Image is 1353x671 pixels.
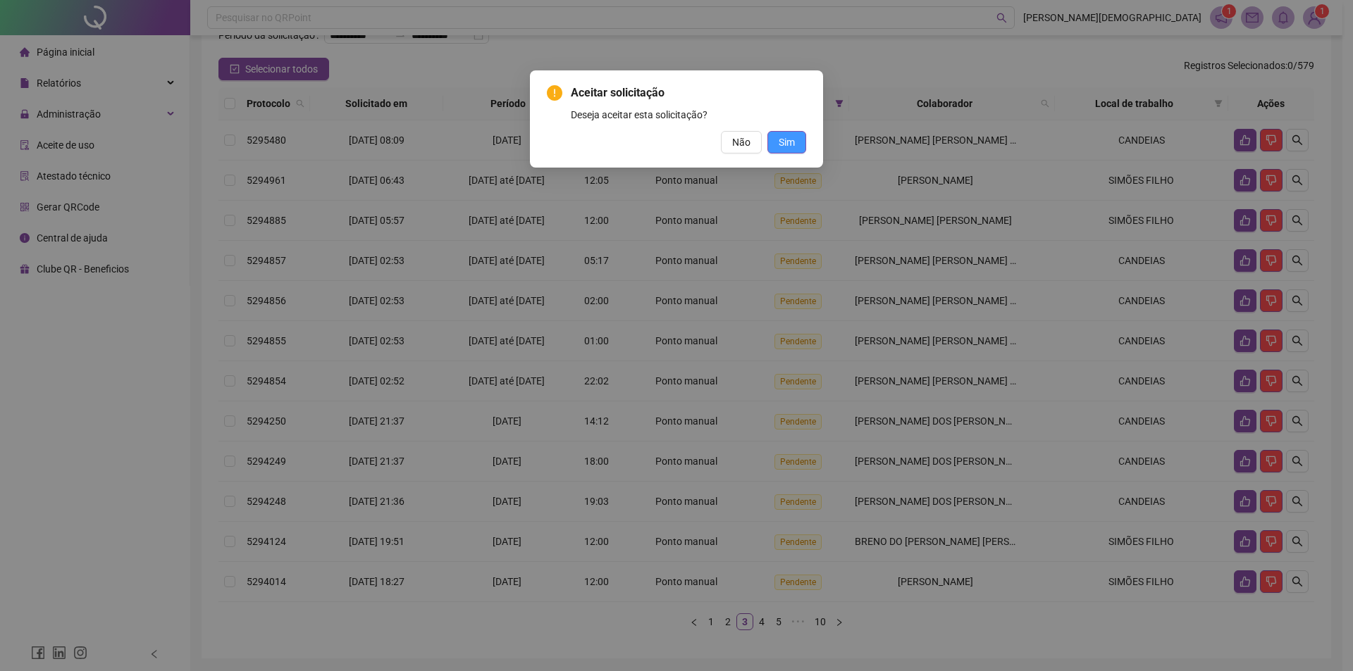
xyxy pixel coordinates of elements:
[547,85,562,101] span: exclamation-circle
[721,131,762,153] button: Não
[571,107,806,123] div: Deseja aceitar esta solicitação?
[779,134,795,150] span: Sim
[571,84,806,101] span: Aceitar solicitação
[767,131,806,153] button: Sim
[732,134,750,150] span: Não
